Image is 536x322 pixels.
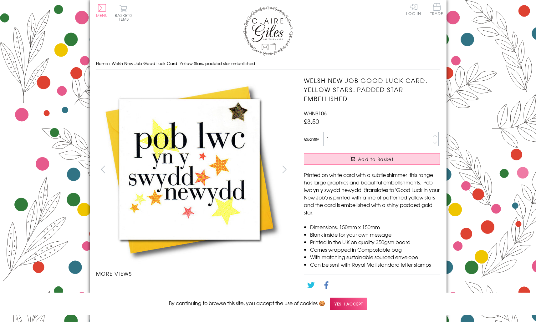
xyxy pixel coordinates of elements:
[96,284,145,297] li: Carousel Page 1 (Current Slide)
[310,238,440,246] li: Printed in the U.K on quality 350gsm board
[406,3,421,15] a: Log In
[96,162,110,176] button: prev
[277,162,291,176] button: next
[304,109,327,117] span: WHNS106
[310,246,440,253] li: Comes wrapped in Compostable bag
[243,6,293,56] img: Claire Giles Greetings Cards
[96,284,292,297] ul: Carousel Pagination
[310,253,440,261] li: With matching sustainable sourced envelope
[304,153,440,165] button: Add to Basket
[304,76,440,103] h1: Welsh New Job Good Luck Card, Yellow Stars, padded star embellished
[430,3,443,17] a: Trade
[304,117,319,126] span: £3.50
[96,76,284,264] img: Welsh New Job Good Luck Card, Yellow Stars, padded star embellished
[358,156,394,162] span: Add to Basket
[115,5,132,21] button: Basket0 items
[145,284,194,297] li: Carousel Page 2
[194,284,242,297] li: Carousel Page 3
[96,60,108,66] a: Home
[304,136,319,142] label: Quantity
[112,60,255,66] span: Welsh New Job Good Luck Card, Yellow Stars, padded star embellished
[109,60,110,66] span: ›
[310,231,440,238] li: Blank inside for your own message
[96,4,108,17] button: Menu
[96,270,292,277] h3: More views
[430,3,443,15] span: Trade
[310,223,440,231] li: Dimensions: 150mm x 150mm
[118,13,132,22] span: 0 items
[330,298,367,310] span: Yes, I accept
[304,171,440,216] p: Printed on white card with a subtle shimmer, this range has large graphics and beautiful embellis...
[96,13,108,18] span: Menu
[310,261,440,268] li: Can be sent with Royal Mail standard letter stamps
[96,57,440,70] nav: breadcrumbs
